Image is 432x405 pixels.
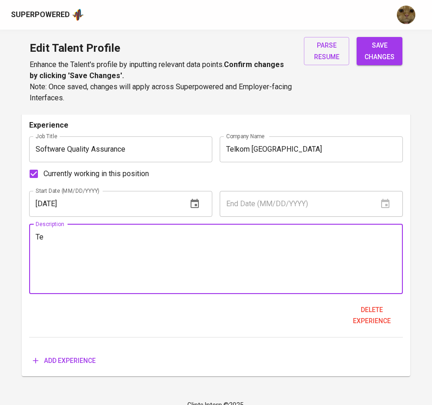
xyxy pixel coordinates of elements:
[345,304,400,327] span: Delete experience
[33,355,96,367] span: Add experience
[397,6,415,24] img: ec6c0910-f960-4a00-a8f8-c5744e41279e.jpg
[11,8,84,22] a: Superpoweredapp logo
[357,37,402,65] button: save changes
[341,301,403,330] button: Delete experience
[72,8,84,22] img: app logo
[29,120,68,131] p: Experience
[364,40,395,62] span: save changes
[29,352,99,369] button: Add experience
[43,168,149,179] span: Currently working in this position
[30,59,293,104] p: Enhance the Talent's profile by inputting relevant data points. Note: Once saved, changes will ap...
[11,10,70,20] div: Superpowered
[304,37,349,65] button: parse resume
[30,37,293,59] h1: Edit Talent Profile
[311,40,342,62] span: parse resume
